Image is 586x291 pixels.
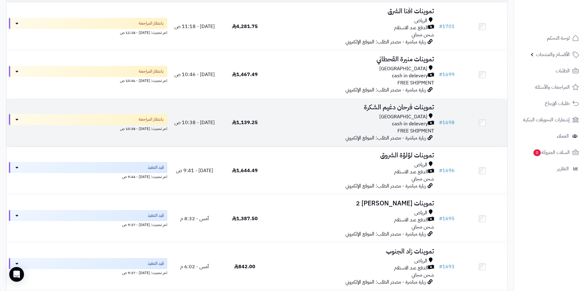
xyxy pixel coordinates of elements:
span: [DATE] - 11:18 ص [174,23,215,30]
span: 4,281.75 [232,23,258,30]
span: 1,387.50 [232,215,258,222]
span: cash in delevery [392,120,428,127]
span: 1,467.49 [232,71,258,78]
span: أمس - 8:32 م [180,215,209,222]
span: الدفع عند الاستلام [394,168,428,176]
a: العملاء [518,129,582,143]
div: اخر تحديث: [DATE] - 9:37 ص [9,221,167,228]
span: لوحة التحكم [547,34,570,42]
span: قيد التنفيذ [148,212,164,219]
span: الأقسام والمنتجات [536,50,570,59]
a: #1699 [439,71,455,78]
h3: تموينات افنا الشرق [272,8,434,15]
a: #1695 [439,215,455,222]
span: FREE SHIPMENT [397,127,434,135]
span: الطلبات [556,67,570,75]
a: المراجعات والأسئلة [518,80,582,95]
span: # [439,119,442,126]
span: الرياض [414,17,427,24]
span: العملاء [557,132,569,140]
span: # [439,215,442,222]
span: [GEOGRAPHIC_DATA] [379,65,427,72]
span: شحن مجاني [412,31,434,38]
span: شحن مجاني [412,175,434,183]
span: أمس - 6:02 م [180,263,209,270]
span: الرياض [414,161,427,168]
span: # [439,71,442,78]
a: السلات المتروكة0 [518,145,582,160]
h3: تموينات لؤلؤة الشروق [272,152,434,159]
div: اخر تحديث: [DATE] - 11:18 ص [9,29,167,35]
a: لوحة التحكم [518,31,582,46]
span: # [439,23,442,30]
div: اخر تحديث: [DATE] - 10:38 ص [9,125,167,131]
div: اخر تحديث: [DATE] - 10:46 ص [9,77,167,83]
span: بانتظار المراجعة [139,20,164,26]
img: logo-2.png [544,16,580,29]
span: [DATE] - 10:38 ص [174,119,215,126]
span: زيارة مباشرة - مصدر الطلب: الموقع الإلكتروني [345,230,426,238]
span: cash in delevery [392,72,428,79]
span: 0 [533,149,541,156]
span: # [439,167,442,174]
span: الدفع عند الاستلام [394,265,428,272]
div: اخر تحديث: [DATE] - 9:37 ص [9,269,167,276]
span: شحن مجاني [412,223,434,231]
span: قيد التنفيذ [148,261,164,267]
a: التقارير [518,161,582,176]
span: السلات المتروكة [533,148,570,157]
a: #1696 [439,167,455,174]
a: الطلبات [518,63,582,78]
span: شحن مجاني [412,271,434,279]
span: الرياض [414,257,427,265]
div: Open Intercom Messenger [9,267,24,282]
a: #1701 [439,23,455,30]
span: قيد التنفيذ [148,164,164,171]
span: [GEOGRAPHIC_DATA] [379,113,427,120]
span: 1,139.25 [232,119,258,126]
span: FREE SHIPMENT [397,79,434,87]
a: #1698 [439,119,455,126]
a: طلبات الإرجاع [518,96,582,111]
a: إشعارات التحويلات البنكية [518,112,582,127]
span: طلبات الإرجاع [545,99,570,108]
span: بانتظار المراجعة [139,116,164,123]
span: المراجعات والأسئلة [535,83,570,91]
span: الرياض [414,209,427,216]
h3: تموينات فرحان دغيم الشكرة [272,104,434,111]
span: [DATE] - 10:46 ص [174,71,215,78]
span: بانتظار المراجعة [139,68,164,75]
span: # [439,263,442,270]
a: #1693 [439,263,455,270]
span: زيارة مباشرة - مصدر الطلب: الموقع الإلكتروني [345,182,426,190]
span: 842.00 [234,263,255,270]
h3: تموينات منيرة القحطاني [272,56,434,63]
h3: تموينات زاد الجنوب [272,248,434,255]
span: 1,644.49 [232,167,258,174]
div: اخر تحديث: [DATE] - 9:44 ص [9,173,167,180]
span: زيارة مباشرة - مصدر الطلب: الموقع الإلكتروني [345,278,426,286]
span: التقارير [557,164,569,173]
span: إشعارات التحويلات البنكية [523,115,570,124]
span: الدفع عند الاستلام [394,216,428,224]
span: الدفع عند الاستلام [394,24,428,31]
span: زيارة مباشرة - مصدر الطلب: الموقع الإلكتروني [345,38,426,46]
h3: تموينات [PERSON_NAME] 2 [272,200,434,207]
span: زيارة مباشرة - مصدر الطلب: الموقع الإلكتروني [345,134,426,142]
span: [DATE] - 9:41 ص [176,167,213,174]
span: زيارة مباشرة - مصدر الطلب: الموقع الإلكتروني [345,86,426,94]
